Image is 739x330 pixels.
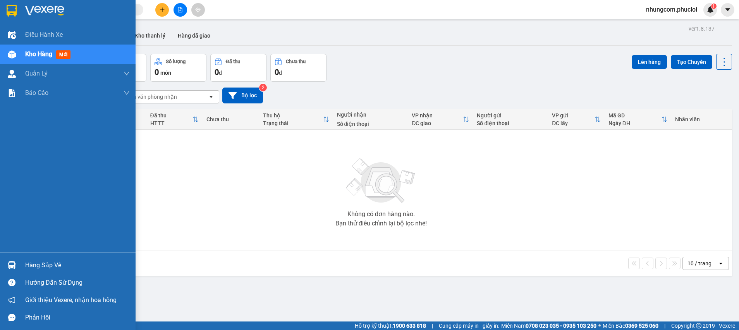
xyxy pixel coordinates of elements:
[689,24,715,33] div: ver 1.8.137
[150,54,206,82] button: Số lượng0món
[412,112,463,119] div: VP nhận
[146,109,203,130] th: Toggle SortBy
[25,312,130,323] div: Phản hồi
[671,55,712,69] button: Tạo Chuyến
[687,260,712,267] div: 10 / trang
[259,109,333,130] th: Toggle SortBy
[195,7,201,12] span: aim
[191,3,205,17] button: aim
[724,6,731,13] span: caret-down
[552,112,595,119] div: VP gửi
[160,7,165,12] span: plus
[25,69,48,78] span: Quản Lý
[155,67,159,77] span: 0
[279,70,282,76] span: đ
[412,120,463,126] div: ĐC giao
[172,26,217,45] button: Hàng đã giao
[25,30,63,40] span: Điều hành xe
[8,314,15,321] span: message
[337,112,404,118] div: Người nhận
[335,220,427,227] div: Bạn thử điều chỉnh lại bộ lọc nhé!
[124,70,130,77] span: down
[150,112,193,119] div: Đã thu
[286,59,306,64] div: Chưa thu
[707,6,714,13] img: icon-new-feature
[8,50,16,58] img: warehouse-icon
[124,90,130,96] span: down
[696,323,701,328] span: copyright
[721,3,734,17] button: caret-down
[226,59,240,64] div: Đã thu
[608,120,661,126] div: Ngày ĐH
[8,261,16,269] img: warehouse-icon
[355,321,426,330] span: Hỗ trợ kỹ thuật:
[208,94,214,100] svg: open
[718,260,724,266] svg: open
[177,7,183,12] span: file-add
[439,321,499,330] span: Cung cấp máy in - giấy in:
[603,321,658,330] span: Miền Bắc
[675,116,728,122] div: Nhân viên
[25,277,130,289] div: Hướng dẫn sử dụng
[8,31,16,39] img: warehouse-icon
[552,120,595,126] div: ĐC lấy
[632,55,667,69] button: Lên hàng
[8,70,16,78] img: warehouse-icon
[150,120,193,126] div: HTTT
[548,109,605,130] th: Toggle SortBy
[640,5,703,14] span: nhungcom.phucloi
[166,59,186,64] div: Số lượng
[7,5,17,17] img: logo-vxr
[337,121,404,127] div: Số điện thoại
[219,70,222,76] span: đ
[8,296,15,304] span: notification
[8,89,16,97] img: solution-icon
[129,26,172,45] button: Kho thanh lý
[222,88,263,103] button: Bộ lọc
[259,84,267,91] sup: 2
[501,321,596,330] span: Miền Nam
[25,260,130,271] div: Hàng sắp về
[215,67,219,77] span: 0
[625,323,658,329] strong: 0369 525 060
[263,120,323,126] div: Trạng thái
[263,112,323,119] div: Thu hộ
[25,50,52,58] span: Kho hàng
[608,112,661,119] div: Mã GD
[206,116,255,122] div: Chưa thu
[270,54,327,82] button: Chưa thu0đ
[347,211,415,217] div: Không có đơn hàng nào.
[8,279,15,286] span: question-circle
[155,3,169,17] button: plus
[275,67,279,77] span: 0
[160,70,171,76] span: món
[605,109,671,130] th: Toggle SortBy
[712,3,715,9] span: 1
[210,54,266,82] button: Đã thu0đ
[174,3,187,17] button: file-add
[664,321,665,330] span: |
[432,321,433,330] span: |
[25,88,48,98] span: Báo cáo
[408,109,473,130] th: Toggle SortBy
[342,154,420,208] img: svg+xml;base64,PHN2ZyBjbGFzcz0ibGlzdC1wbHVnX19zdmciIHhtbG5zPSJodHRwOi8vd3d3LnczLm9yZy8yMDAwL3N2Zy...
[25,295,117,305] span: Giới thiệu Vexere, nhận hoa hồng
[526,323,596,329] strong: 0708 023 035 - 0935 103 250
[124,93,177,101] div: Chọn văn phòng nhận
[598,324,601,327] span: ⚪️
[711,3,717,9] sup: 1
[477,112,544,119] div: Người gửi
[393,323,426,329] strong: 1900 633 818
[477,120,544,126] div: Số điện thoại
[56,50,70,59] span: mới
